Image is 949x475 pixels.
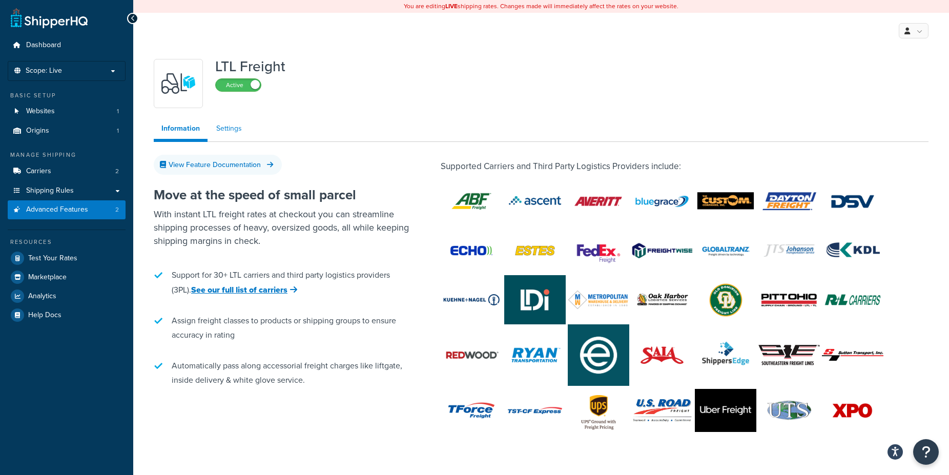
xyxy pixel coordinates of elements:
li: Websites [8,102,126,121]
a: Analytics [8,287,126,305]
img: TForce Freight [441,386,502,435]
img: Ascent Freight [504,179,566,222]
li: Assign freight classes to products or shipping groups to ensure accuracy in rating [154,308,410,347]
img: R+L® [822,278,883,321]
p: With instant LTL freight rates at checkout you can streamline shipping processes of heavy, oversi... [154,208,410,247]
img: Metropolitan Warehouse & Delivery [568,290,629,309]
img: Evans Transportation [568,324,629,386]
img: GlobalTranz Freight [695,226,756,275]
div: Basic Setup [8,91,126,100]
a: Websites1 [8,102,126,121]
a: Origins1 [8,121,126,140]
img: Redwood Logistics [441,334,502,377]
a: Shipping Rules [8,181,126,200]
img: TST-CF Express Freight™ [504,386,566,435]
img: KDL [822,229,883,272]
h2: Move at the speed of small parcel [154,188,410,202]
img: BlueGrace Freight [631,177,693,226]
a: Test Your Rates [8,249,126,267]
img: Ryan Transportation Freight [504,331,566,380]
img: JTS Freight [758,226,820,275]
img: US Road [631,398,693,423]
span: Dashboard [26,41,61,50]
a: Dashboard [8,36,126,55]
img: UTS [758,399,820,422]
span: Scope: Live [26,67,62,75]
div: Manage Shipping [8,151,126,159]
li: Origins [8,121,126,140]
li: Automatically pass along accessorial freight charges like liftgate, inside delivery & white glove... [154,354,410,393]
img: Dayton Freight™ [758,180,820,223]
a: See our full list of carriers [191,284,297,296]
span: Carriers [26,167,51,176]
a: Marketplace [8,268,126,286]
li: Support for 30+ LTL carriers and third party logistics providers (3PL). [154,263,410,302]
img: Estes® [504,229,566,272]
img: Ship LDI Freight [504,275,566,324]
h5: Supported Carriers and Third Party Logistics Providers include: [441,162,929,172]
img: UPS® Ground with Freight Pricing [568,389,629,432]
span: Advanced Features [26,205,88,214]
img: Kuehne+Nagel LTL+ [441,278,502,321]
img: Southeastern Freight Lines [758,345,820,365]
img: FedEx Freight® [568,229,629,272]
div: Resources [8,238,126,246]
span: Analytics [28,292,56,301]
img: Sutton Transport Inc. [822,349,883,360]
li: Carriers [8,162,126,181]
span: Help Docs [28,311,61,320]
img: SAIA [631,331,693,380]
img: Freightwise [631,242,693,259]
img: ShippersEdge Freight [695,331,756,380]
a: Help Docs [8,306,126,324]
img: Custom Co Freight [695,180,756,223]
h1: LTL Freight [215,59,285,74]
a: Advanced Features2 [8,200,126,219]
span: Websites [26,107,55,116]
label: Active [216,79,261,91]
a: View Feature Documentation [154,155,282,175]
span: 1 [117,127,119,135]
img: Oak Harbor Freight [631,275,693,324]
img: Echo® Global Logistics [441,229,502,272]
a: Settings [209,118,250,139]
span: Origins [26,127,49,135]
img: ABF Freight™ [441,180,502,223]
span: 1 [117,107,119,116]
img: Old Dominion® [695,278,756,321]
img: DSV Freight [822,180,883,223]
li: Advanced Features [8,200,126,219]
img: Uber Freight (Transplace) [695,389,756,432]
img: y79ZsPf0fXUFUhFXDzUgf+ktZg5F2+ohG75+v3d2s1D9TjoU8PiyCIluIjV41seZevKCRuEjTPPOKHJsQcmKCXGdfprl3L4q7... [160,66,196,101]
b: LIVE [445,2,458,11]
span: Shipping Rules [26,187,74,195]
img: Averitt Freight [568,180,629,223]
span: 2 [115,205,119,214]
a: Information [154,118,208,142]
a: Carriers2 [8,162,126,181]
span: Test Your Rates [28,254,77,263]
span: 2 [115,167,119,176]
img: Pitt Ohio [758,278,820,321]
img: XPO Logistics® [822,389,883,432]
span: Marketplace [28,273,67,282]
button: Open Resource Center [913,439,939,465]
